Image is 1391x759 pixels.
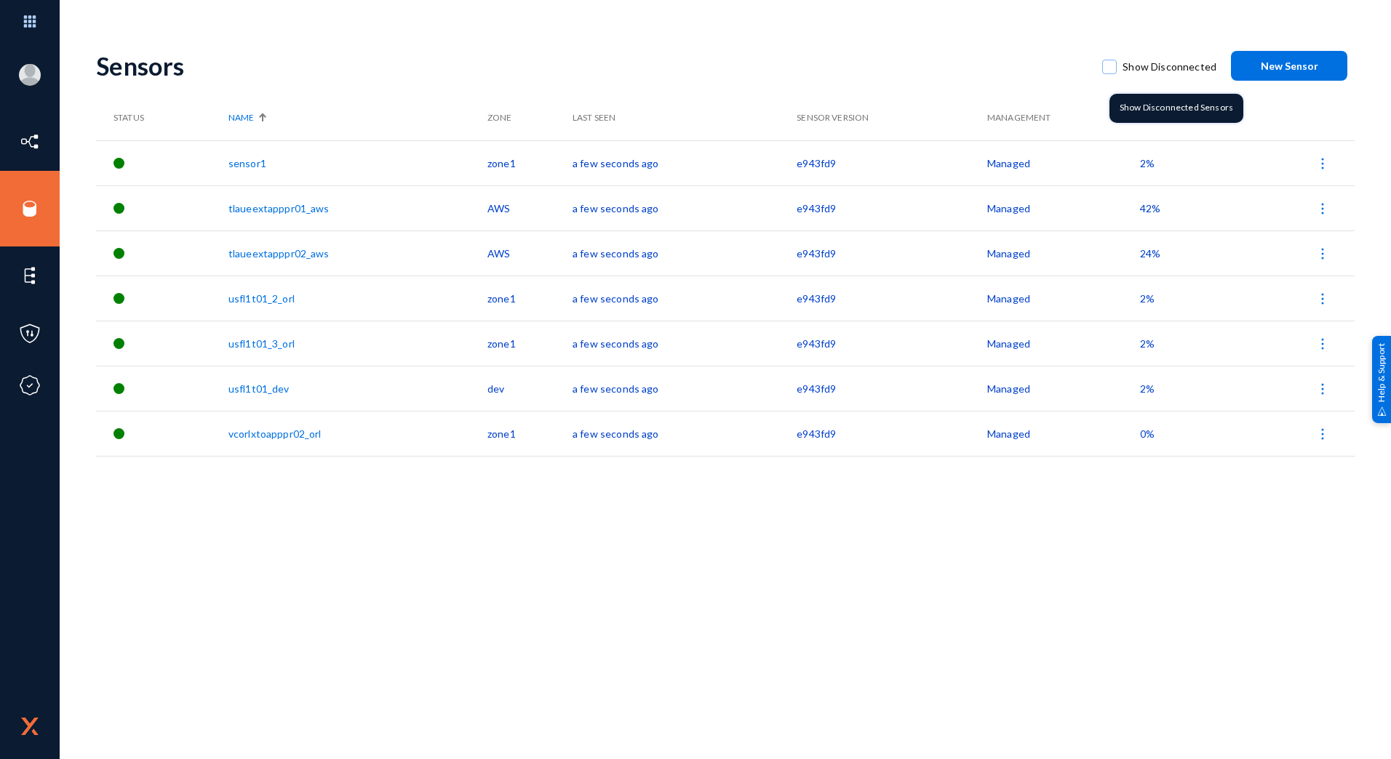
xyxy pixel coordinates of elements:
[1315,292,1330,306] img: icon-more.svg
[1315,156,1330,171] img: icon-more.svg
[987,276,1140,321] td: Managed
[19,64,41,86] img: blank-profile-picture.png
[987,321,1140,366] td: Managed
[573,366,797,411] td: a few seconds ago
[573,95,797,140] th: Last Seen
[228,337,295,350] a: usfl1t01_3_orl
[987,230,1140,276] td: Managed
[573,185,797,230] td: a few seconds ago
[228,247,330,260] a: tlaueextapppr02_aws
[1123,56,1216,78] span: Show Disconnected
[1377,406,1387,416] img: help_support.svg
[573,321,797,366] td: a few seconds ago
[1140,202,1160,214] span: 42%
[797,366,987,411] td: e943fd9
[797,411,987,456] td: e943fd9
[487,185,573,230] td: AWS
[96,95,228,140] th: Status
[987,140,1140,185] td: Managed
[987,411,1140,456] td: Managed
[797,185,987,230] td: e943fd9
[19,265,41,286] img: icon-elements.svg
[487,411,573,456] td: zone1
[797,276,987,321] td: e943fd9
[1109,94,1243,123] div: Show Disconnected Sensors
[228,202,330,214] a: tlaueextapppr01_aws
[96,51,1088,81] div: Sensors
[1140,382,1155,395] span: 2%
[228,157,266,169] a: sensor1
[487,321,573,366] td: zone1
[1315,201,1330,216] img: icon-more.svg
[1315,382,1330,396] img: icon-more.svg
[487,276,573,321] td: zone1
[1315,427,1330,441] img: icon-more.svg
[797,95,987,140] th: Sensor Version
[1140,337,1155,350] span: 2%
[797,321,987,366] td: e943fd9
[1140,247,1160,260] span: 24%
[1231,51,1347,81] button: New Sensor
[573,230,797,276] td: a few seconds ago
[228,292,295,305] a: usfl1t01_2_orl
[1315,246,1330,261] img: icon-more.svg
[573,276,797,321] td: a few seconds ago
[1140,157,1155,169] span: 2%
[1140,292,1155,305] span: 2%
[573,411,797,456] td: a few seconds ago
[228,427,322,440] a: vcorlxtoapppr02_orl
[573,140,797,185] td: a few seconds ago
[487,95,573,140] th: Zone
[487,230,573,276] td: AWS
[228,382,290,395] a: usfl1t01_dev
[1315,337,1330,351] img: icon-more.svg
[1261,60,1318,72] span: New Sensor
[987,95,1140,140] th: Management
[1372,336,1391,423] div: Help & Support
[1140,427,1155,440] span: 0%
[797,230,987,276] td: e943fd9
[19,323,41,345] img: icon-policies.svg
[19,374,41,396] img: icon-compliance.svg
[797,140,987,185] td: e943fd9
[19,198,41,220] img: icon-sources.svg
[487,366,573,411] td: dev
[987,366,1140,411] td: Managed
[19,131,41,153] img: icon-inventory.svg
[228,111,480,124] div: Name
[987,185,1140,230] td: Managed
[487,140,573,185] td: zone1
[228,111,254,124] span: Name
[8,6,52,37] img: app launcher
